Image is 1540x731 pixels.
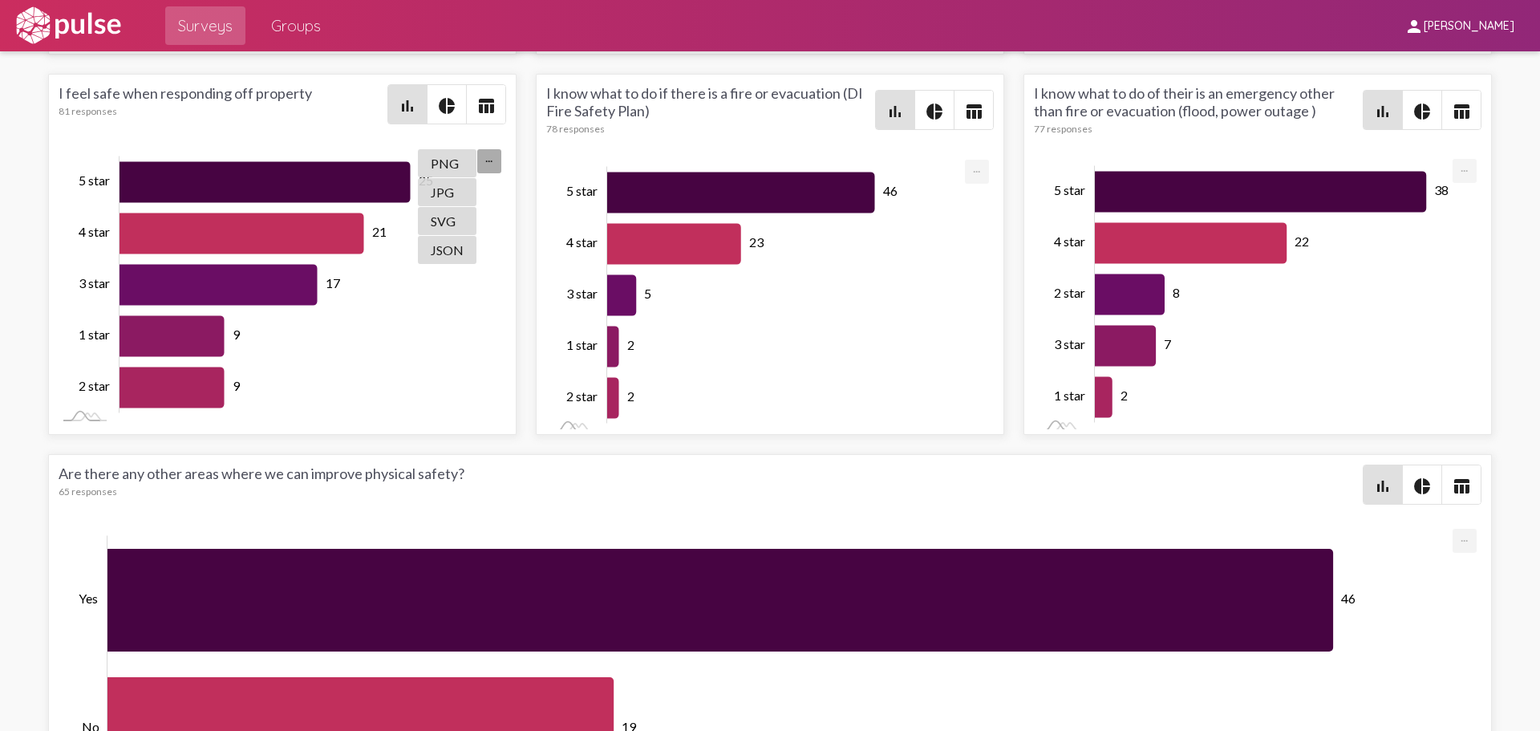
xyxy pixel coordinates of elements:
a: Surveys [165,6,245,45]
g: Chart [1054,165,1456,423]
img: white-logo.svg [13,6,124,46]
div: 81 responses [59,105,387,117]
mat-icon: bar_chart [885,102,905,121]
button: Pie style chart [1403,465,1441,504]
tspan: 17 [325,275,339,290]
div: I feel safe when responding off property [59,84,387,124]
a: Export [Press ENTER or use arrow keys to navigate] [477,149,501,164]
button: Bar chart [876,91,914,129]
span: Groups [271,11,321,40]
button: [PERSON_NAME] [1392,10,1527,40]
mat-icon: table_chart [476,96,496,116]
a: Export [Press ENTER or use arrow keys to navigate] [965,160,989,175]
mat-icon: table_chart [964,102,983,121]
button: Table view [1442,465,1481,504]
mat-icon: table_chart [1452,102,1471,121]
tspan: 2 star [566,388,598,404]
a: Click, tap or press ENTER to export as PNG. [418,149,476,177]
tspan: 3 star [1054,336,1085,351]
tspan: 5 star [1054,182,1085,197]
a: Export [Press ENTER or use arrow keys to navigate] [1453,159,1477,174]
div: 65 responses [59,485,1363,497]
tspan: 2 [626,337,634,352]
tspan: 4 star [1054,234,1085,249]
tspan: 2 [626,388,634,404]
g: Series [120,161,411,408]
tspan: 22 [1295,234,1309,249]
mat-icon: pie_chart [437,96,456,116]
div: 78 responses [546,123,875,135]
div: I know what to do of their is an emergency other than fire or evacuation (flood, power outage ) [1034,84,1363,135]
button: Table view [1442,91,1481,129]
tspan: 7 [1164,336,1171,351]
tspan: 46 [882,183,897,198]
div: I know what to do if there is a fire or evacuation (DI Fire Safety Plan) [546,84,875,135]
a: Click, tap or press ENTER to export as JPG. [418,178,476,206]
tspan: 1 star [566,337,598,352]
div: 77 responses [1034,123,1363,135]
a: Click, tap or press ENTER to export as SVG. [418,207,476,235]
mat-icon: bar_chart [1373,102,1392,121]
mat-icon: bar_chart [398,96,417,116]
button: Pie style chart [428,85,466,124]
button: Table view [467,85,505,124]
span: [PERSON_NAME] [1424,19,1514,34]
tspan: 23 [748,234,764,250]
tspan: 2 [1120,388,1127,403]
g: Chart [566,166,968,424]
mat-icon: table_chart [1452,477,1471,496]
tspan: 1 star [79,327,110,342]
tspan: 9 [232,327,240,342]
tspan: 8 [1173,285,1180,300]
tspan: 2 star [79,378,110,393]
g: Series [1095,171,1426,417]
mat-icon: bar_chart [1373,477,1392,496]
mat-icon: pie_chart [925,102,944,121]
a: Click, tap or press ENTER to export as JSON. [418,236,476,264]
a: Export [Press ENTER or use arrow keys to navigate] [1453,529,1477,544]
div: Are there any other areas where we can improve physical safety? [59,465,1363,505]
tspan: 1 star [1054,388,1085,403]
tspan: 4 star [79,224,110,239]
tspan: Yes [79,591,98,606]
tspan: 5 star [566,183,598,198]
tspan: 38 [1434,182,1449,197]
tspan: 3 star [79,275,110,290]
tspan: 2 star [1054,285,1085,300]
tspan: 3 star [566,286,598,301]
mat-icon: pie_chart [1412,477,1432,496]
g: Series [607,172,875,418]
g: Chart [79,156,480,413]
mat-icon: pie_chart [1412,102,1432,121]
button: Pie style chart [1403,91,1441,129]
tspan: 21 [371,224,386,239]
button: Bar chart [1364,91,1402,129]
button: Pie style chart [915,91,954,129]
tspan: 46 [1341,591,1356,606]
tspan: 4 star [566,234,598,250]
tspan: 5 star [79,173,110,188]
button: Table view [954,91,993,129]
tspan: 9 [232,378,240,393]
button: Bar chart [388,85,427,124]
mat-icon: person [1404,17,1424,36]
tspan: 5 [644,286,651,301]
a: Groups [258,6,334,45]
span: Surveys [178,11,233,40]
button: Bar chart [1364,465,1402,504]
